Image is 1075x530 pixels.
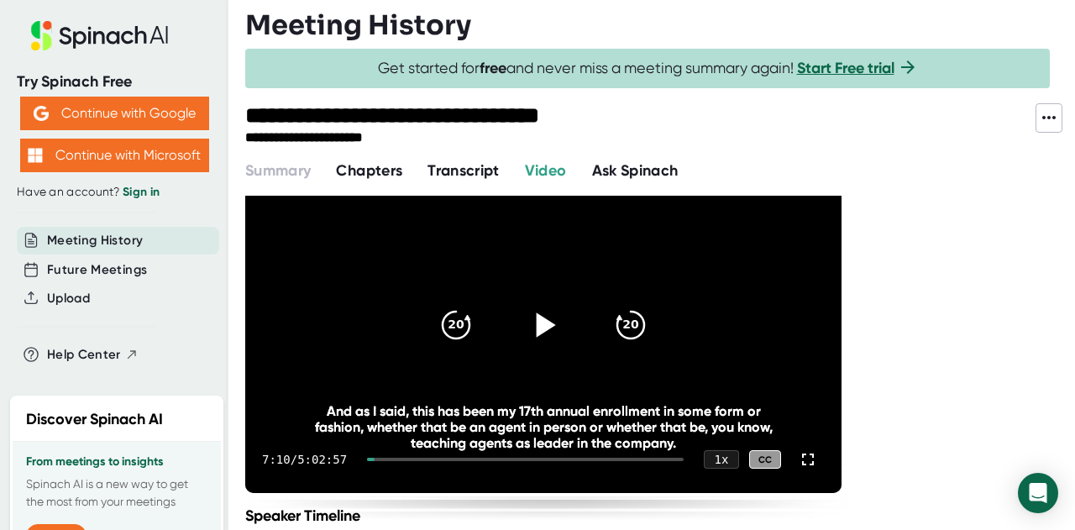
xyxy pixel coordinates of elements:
[427,160,500,182] button: Transcript
[47,345,139,365] button: Help Center
[525,160,567,182] button: Video
[378,59,918,78] span: Get started for and never miss a meeting summary again!
[245,161,311,180] span: Summary
[336,160,402,182] button: Chapters
[592,161,679,180] span: Ask Spinach
[797,59,894,77] a: Start Free trial
[47,231,143,250] button: Meeting History
[245,160,311,182] button: Summary
[17,185,212,200] div: Have an account?
[525,161,567,180] span: Video
[749,450,781,470] div: CC
[34,106,49,121] img: Aehbyd4JwY73AAAAAElFTkSuQmCC
[26,475,207,511] p: Spinach AI is a new way to get the most from your meetings
[704,450,739,469] div: 1 x
[245,506,846,525] div: Speaker Timeline
[262,453,347,466] div: 7:10 / 5:02:57
[26,455,207,469] h3: From meetings to insights
[123,185,160,199] a: Sign in
[20,139,209,172] button: Continue with Microsoft
[17,72,212,92] div: Try Spinach Free
[20,97,209,130] button: Continue with Google
[26,408,163,431] h2: Discover Spinach AI
[427,161,500,180] span: Transcript
[305,403,782,451] div: And as I said, this has been my 17th annual enrollment in some form or fashion, whether that be a...
[592,160,679,182] button: Ask Spinach
[480,59,506,77] b: free
[47,289,90,308] button: Upload
[336,161,402,180] span: Chapters
[1018,473,1058,513] div: Open Intercom Messenger
[47,260,147,280] button: Future Meetings
[245,9,471,41] h3: Meeting History
[47,345,121,365] span: Help Center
